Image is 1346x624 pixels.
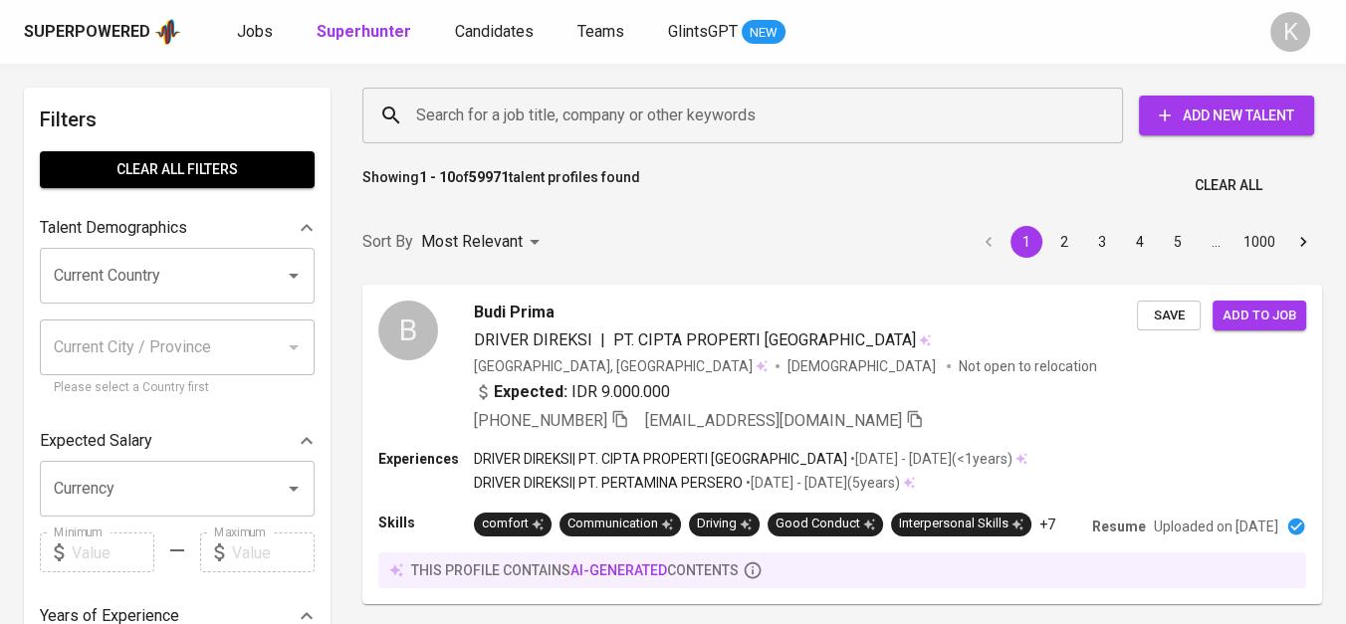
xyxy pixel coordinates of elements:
[899,515,1023,533] div: Interpersonal Skills
[421,224,547,261] div: Most Relevant
[1270,12,1310,52] div: K
[232,532,315,572] input: Value
[40,151,315,188] button: Clear All filters
[411,560,739,580] p: this profile contains contents
[378,513,474,532] p: Skills
[469,169,509,185] b: 59971
[847,449,1012,469] p: • [DATE] - [DATE] ( <1 years )
[474,411,607,430] span: [PHONE_NUMBER]
[362,230,413,254] p: Sort By
[237,22,273,41] span: Jobs
[154,17,181,47] img: app logo
[455,20,538,45] a: Candidates
[378,449,474,469] p: Experiences
[317,22,411,41] b: Superhunter
[1039,515,1055,534] p: +7
[742,23,785,43] span: NEW
[970,226,1322,258] nav: pagination navigation
[1162,226,1194,258] button: Go to page 5
[40,216,187,240] p: Talent Demographics
[1187,167,1270,204] button: Clear All
[1124,226,1156,258] button: Go to page 4
[72,532,154,572] input: Value
[1195,173,1262,198] span: Clear All
[24,21,150,44] div: Superpowered
[362,285,1322,604] a: BBudi PrimaDRIVER DIREKSI|PT. CIPTA PROPERTI [GEOGRAPHIC_DATA][GEOGRAPHIC_DATA], [GEOGRAPHIC_DATA...
[317,20,415,45] a: Superhunter
[54,378,301,398] p: Please select a Country first
[474,380,670,404] div: IDR 9.000.000
[697,515,752,533] div: Driving
[421,230,523,254] p: Most Relevant
[600,328,605,352] span: |
[40,421,315,461] div: Expected Salary
[40,104,315,135] h6: Filters
[494,380,567,404] b: Expected:
[959,356,1097,376] p: Not open to relocation
[1155,104,1298,128] span: Add New Talent
[645,411,902,430] span: [EMAIL_ADDRESS][DOMAIN_NAME]
[1048,226,1080,258] button: Go to page 2
[378,301,438,360] div: B
[362,167,640,204] p: Showing of talent profiles found
[419,169,455,185] b: 1 - 10
[1010,226,1042,258] button: page 1
[1223,305,1296,327] span: Add to job
[577,22,624,41] span: Teams
[743,473,900,493] p: • [DATE] - [DATE] ( 5 years )
[1200,232,1232,252] div: …
[474,330,592,349] span: DRIVER DIREKSI
[1092,517,1146,536] p: Resume
[280,262,308,290] button: Open
[1147,305,1191,327] span: Save
[24,17,181,47] a: Superpoweredapp logo
[577,20,628,45] a: Teams
[1287,226,1319,258] button: Go to next page
[668,22,738,41] span: GlintsGPT
[474,449,847,469] p: DRIVER DIREKSI | PT. CIPTA PROPERTI [GEOGRAPHIC_DATA]
[776,515,875,533] div: Good Conduct
[40,208,315,248] div: Talent Demographics
[474,301,555,324] span: Budi Prima
[455,22,534,41] span: Candidates
[40,429,152,453] p: Expected Salary
[570,562,667,578] span: AI-generated
[1154,517,1278,536] p: Uploaded on [DATE]
[1137,301,1201,331] button: Save
[1213,301,1306,331] button: Add to job
[613,330,916,349] span: PT. CIPTA PROPERTI [GEOGRAPHIC_DATA]
[474,473,743,493] p: DRIVER DIREKSI | PT. PERTAMINA PERSERO
[1086,226,1118,258] button: Go to page 3
[668,20,785,45] a: GlintsGPT NEW
[787,356,939,376] span: [DEMOGRAPHIC_DATA]
[567,515,673,533] div: Communication
[237,20,277,45] a: Jobs
[1139,96,1314,135] button: Add New Talent
[474,356,768,376] div: [GEOGRAPHIC_DATA], [GEOGRAPHIC_DATA]
[482,515,544,533] div: comfort
[56,157,299,182] span: Clear All filters
[1237,226,1281,258] button: Go to page 1000
[280,475,308,503] button: Open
